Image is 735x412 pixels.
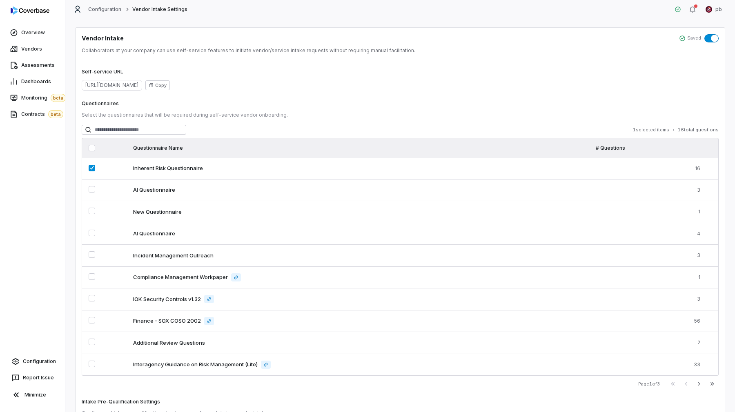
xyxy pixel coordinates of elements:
span: Compliance Management Workpaper [133,273,228,281]
span: 3 [697,296,700,302]
span: 56 [694,318,700,324]
span: Dashboards [21,78,51,85]
span: 16 total questions [678,127,719,133]
div: Saved [679,35,701,42]
span: Inherent Risk Questionnaire [133,164,203,173]
span: 33 [694,361,700,368]
span: • [673,127,675,133]
span: Monitoring [21,94,66,102]
span: beta [51,94,66,102]
a: Configuration [88,6,122,13]
span: 4 [697,230,700,237]
span: Contracts [21,110,63,118]
span: Additional Review Questions [133,339,205,347]
a: Dashboards [2,74,63,89]
span: Configuration [23,358,56,365]
img: logo-D7KZi-bG.svg [11,7,49,15]
div: Questionnaire Name [133,145,586,151]
span: [URL][DOMAIN_NAME] [82,80,142,91]
span: beta [48,110,63,118]
span: Minimize [24,392,46,398]
a: Vendors [2,42,63,56]
button: Select questionnaire New Questionnaire [89,208,95,214]
p: Collaborators at your company can use self-service features to initiate vendor/service intake req... [82,47,719,54]
button: pb undefined avatarpb [701,3,727,16]
div: Page 1 of 3 [638,381,660,387]
span: Overview [21,29,45,36]
button: Select questionnaire Additional Review Questions [89,339,95,345]
a: Contractsbeta [2,107,63,122]
label: Intake Pre-Qualification Settings [82,399,160,405]
span: 1 [698,274,700,281]
span: Interagency Guidance on Risk Management (Lite) [133,361,258,369]
span: Finance - SOX COSO 2002 [133,317,201,325]
span: 2 [697,339,700,346]
button: Copy [145,80,170,90]
button: Select questionnaire Finance - SOX COSO 2002 [89,317,95,323]
button: Select questionnaire Compliance Management Workpaper [89,273,95,280]
span: AI Questionnaire [133,186,175,194]
button: Select questionnaire AI Questionnaire [89,186,95,193]
button: Select questionnaire Incident Management Outreach [89,251,95,258]
h1: Vendor Intake [82,34,124,42]
span: Report Issue [23,374,54,381]
button: Select questionnaire Inherent Risk Questionnaire [89,165,95,171]
span: 3 [697,187,700,193]
button: Select all ready questionnaires on this page [89,145,95,151]
button: Minimize [3,387,62,403]
span: AI Questionnaire [133,230,175,238]
label: Questionnaires [82,100,119,107]
button: Select questionnaire IOK Security Controls v1.32 [89,295,95,301]
span: pb [715,6,722,13]
button: Select questionnaire AI Questionnaire [89,230,95,236]
span: 3 [697,252,700,259]
span: 1 selected items [633,127,669,133]
a: Configuration [3,354,62,369]
a: Overview [2,25,63,40]
span: Vendors [21,46,42,52]
span: Vendor Intake Settings [132,6,188,13]
span: Assessments [21,62,55,69]
button: Report Issue [3,370,62,385]
span: 1 [698,208,700,215]
a: Monitoringbeta [2,91,63,105]
img: pb undefined avatar [706,6,712,13]
p: Select the questionnaires that will be required during self-service vendor onboarding. [82,112,719,120]
button: Select questionnaire Interagency Guidance on Risk Management (Lite) [89,361,95,367]
span: 16 [695,165,700,172]
span: Incident Management Outreach [133,252,214,260]
a: Assessments [2,58,63,73]
span: IOK Security Controls v1.32 [133,295,201,303]
label: Self-service URL [82,69,719,75]
div: # Questions [596,145,712,151]
span: New Questionnaire [133,208,182,216]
